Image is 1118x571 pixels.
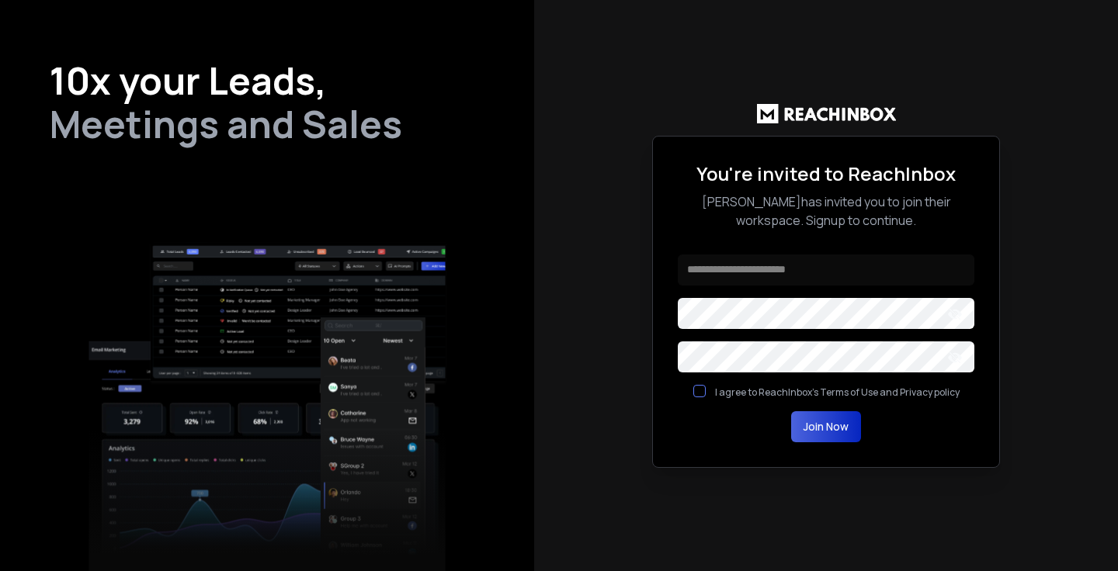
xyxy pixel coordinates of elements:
button: Join Now [791,411,861,442]
p: [PERSON_NAME] has invited you to join their workspace. Signup to continue. [678,192,974,230]
h2: Meetings and Sales [50,106,484,143]
label: I agree to ReachInbox's Terms of Use and Privacy policy [715,386,960,399]
h1: 10x your Leads, [50,62,484,99]
h2: You're invited to ReachInbox [678,161,974,186]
